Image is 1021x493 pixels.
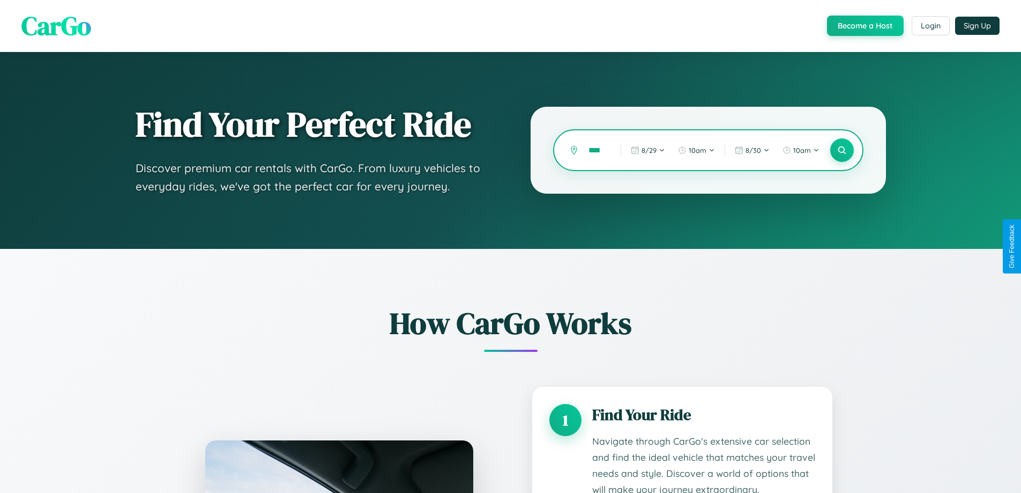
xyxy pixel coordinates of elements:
button: 8/29 [625,142,670,159]
p: Discover premium car rentals with CarGo. From luxury vehicles to everyday rides, we've got the pe... [136,159,488,195]
button: Become a Host [827,16,904,36]
h1: Find Your Perfect Ride [136,106,488,143]
button: 8/30 [729,142,775,159]
h2: How CarGo Works [189,303,832,344]
button: Sign Up [955,17,1000,35]
span: 10am [689,146,706,154]
span: 8 / 30 [746,146,761,154]
h3: Find Your Ride [592,404,815,425]
span: 10am [793,146,811,154]
span: CarGo [21,8,91,43]
span: 8 / 29 [642,146,657,154]
div: 1 [549,404,582,436]
div: Give Feedback [1008,225,1016,268]
button: 10am [673,142,720,159]
button: Login [912,16,950,35]
button: 10am [777,142,825,159]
